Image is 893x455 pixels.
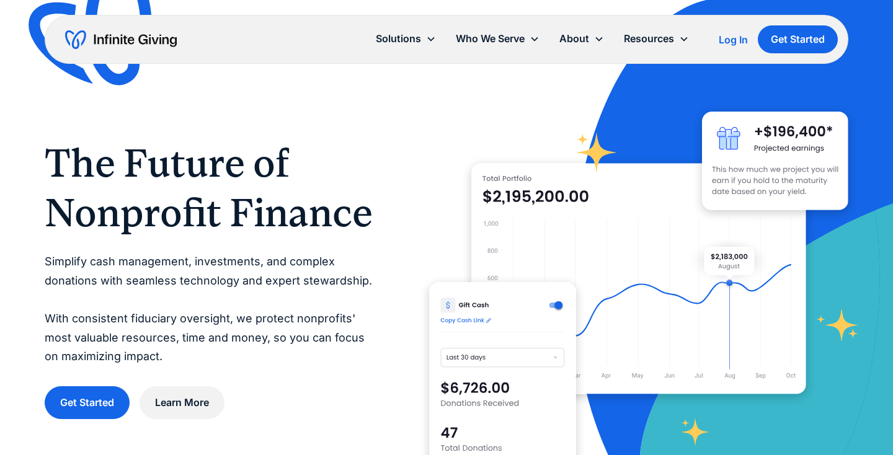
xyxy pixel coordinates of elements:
[549,25,614,52] div: About
[719,32,748,47] a: Log In
[140,386,224,419] a: Learn More
[446,25,549,52] div: Who We Serve
[45,138,380,237] h1: The Future of Nonprofit Finance
[817,309,859,342] img: fundraising star
[456,30,525,47] div: Who We Serve
[624,30,674,47] div: Resources
[614,25,699,52] div: Resources
[366,25,446,52] div: Solutions
[65,30,177,50] a: home
[376,30,421,47] div: Solutions
[45,386,130,419] a: Get Started
[559,30,589,47] div: About
[471,163,806,394] img: nonprofit donation platform
[45,252,380,366] p: Simplify cash management, investments, and complex donations with seamless technology and expert ...
[758,25,838,53] a: Get Started
[719,35,748,45] div: Log In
